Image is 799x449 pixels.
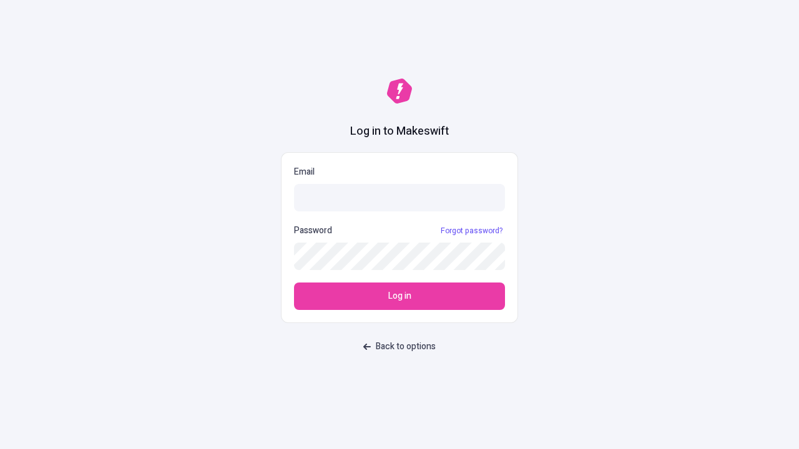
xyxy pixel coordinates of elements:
[356,336,443,358] button: Back to options
[294,184,505,211] input: Email
[294,282,505,310] button: Log in
[376,340,436,354] span: Back to options
[388,289,411,303] span: Log in
[294,224,332,238] p: Password
[294,165,505,179] p: Email
[438,226,505,236] a: Forgot password?
[350,123,449,140] h1: Log in to Makeswift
